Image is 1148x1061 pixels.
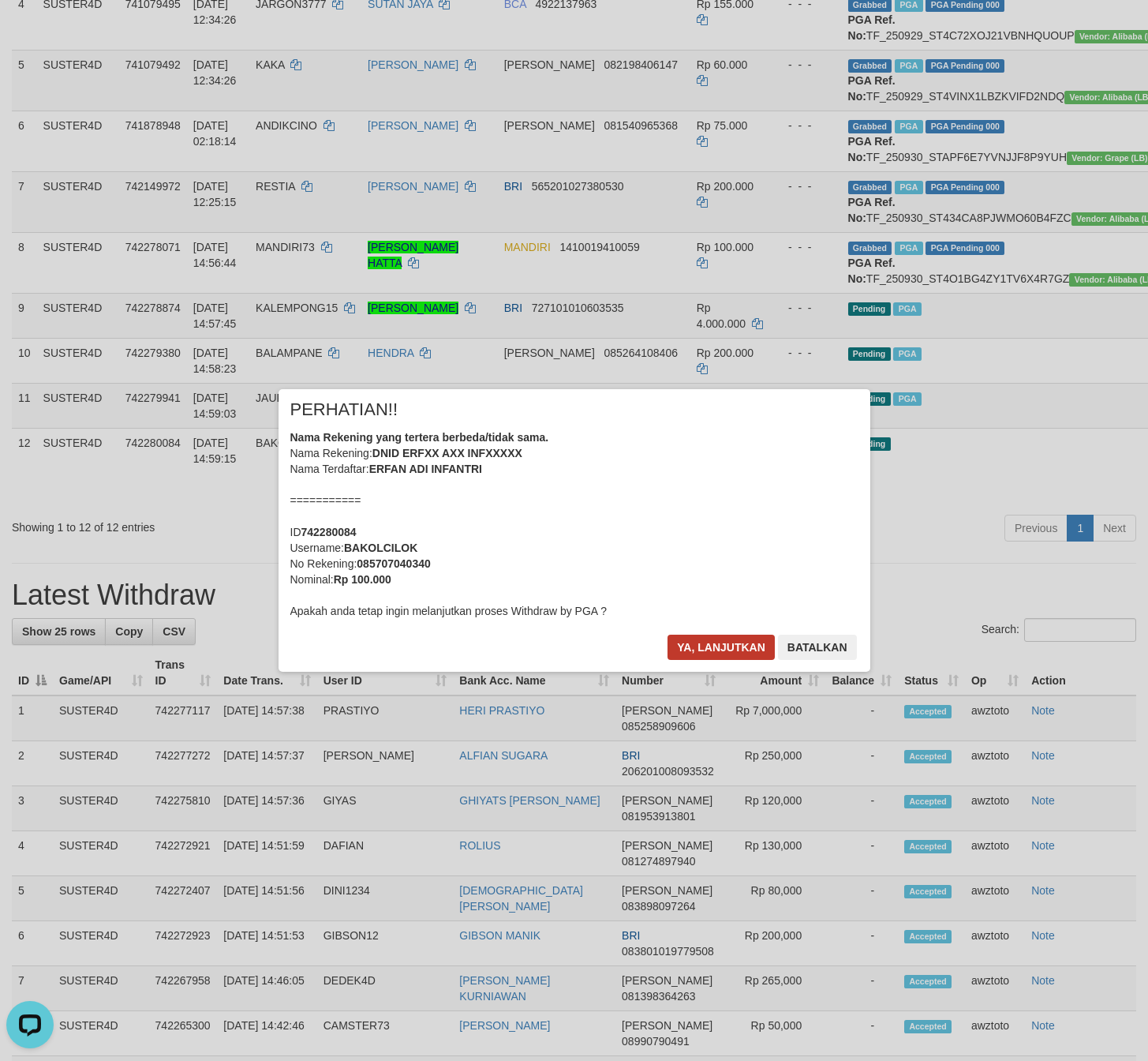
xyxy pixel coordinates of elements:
[667,635,775,660] button: Ya, lanjutkan
[290,402,398,418] span: PERHATIAN!!
[357,557,430,570] b: 085707040340
[290,431,549,444] b: Nama Rekening yang tertera berbeda/tidak sama.
[369,463,482,475] b: ERFAN ADI INFANTRI
[301,526,357,538] b: 742280084
[334,573,391,586] b: Rp 100.000
[372,447,522,459] b: DNID ERFXX AXX INFXXXXX
[344,542,417,554] b: BAKOLCILOK
[6,6,54,54] button: Open LiveChat chat widget
[778,635,857,660] button: Batalkan
[290,429,858,619] div: Nama Rekening: Nama Terdaftar: =========== ID Username: No Rekening: Nominal: Apakah anda tetap i...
